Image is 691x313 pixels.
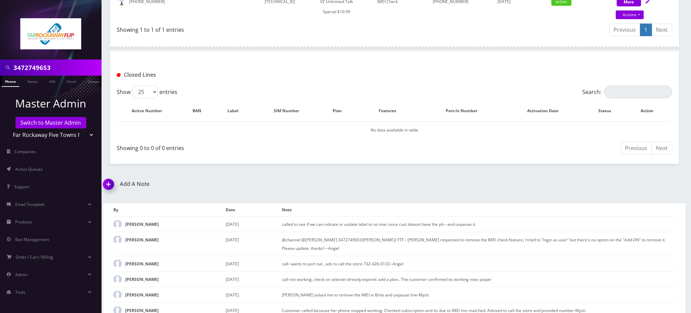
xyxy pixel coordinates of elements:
[282,256,676,271] td: call- wants to port out , adv to call the store 732-426-0133--Angel
[125,237,159,243] strong: [PERSON_NAME]
[256,101,324,121] th: SIM Number: activate to sort column ascending
[226,232,282,256] td: [DATE]
[587,101,629,121] th: Status: activate to sort column ascending
[2,76,19,87] a: Phone
[117,101,183,121] th: Active Number: activate to sort column descending
[46,76,59,86] a: SIM
[425,101,506,121] th: Port-In Number: activate to sort column ascending
[15,219,32,225] span: Products
[117,141,389,152] div: Showing 0 to 0 of 0 entries
[63,76,80,86] a: Email
[14,61,100,74] input: Search in Company
[218,101,255,121] th: Label: activate to sort column ascending
[609,24,641,36] a: Previous
[616,10,644,19] a: Actions
[16,117,86,128] a: Switch to Master Admin
[20,18,81,49] img: Far Rockaway Five Towns Flip
[24,76,41,86] a: Name
[117,121,672,139] td: No data available in table
[506,101,586,121] th: Activation Date: activate to sort column ascending
[15,201,45,207] span: Email Template
[15,289,25,295] span: Tools
[117,72,295,78] h1: Closed Lines
[103,181,389,187] a: Add A Note
[117,23,389,34] div: Showing 1 to 1 of 1 entries
[113,203,226,216] th: By
[282,203,676,216] th: Note
[14,184,29,190] span: Support
[117,86,177,98] label: Show entries
[652,142,672,154] a: Next
[125,261,159,267] strong: [PERSON_NAME]
[621,142,652,154] a: Previous
[125,292,159,298] strong: [PERSON_NAME]
[282,271,676,287] td: call-not working, check on selectel already expired. add a plan.. The customer confirmed its work...
[604,86,672,98] input: Search:
[184,101,217,121] th: BAN: activate to sort column ascending
[226,287,282,303] td: [DATE]
[583,86,672,98] label: Search:
[15,237,49,242] span: Ban Management
[324,101,357,121] th: Plan: activate to sort column ascending
[358,101,424,121] th: Features: activate to sort column ascending
[84,76,107,86] a: Company
[226,203,282,216] th: Date
[132,86,158,98] select: Showentries
[226,256,282,271] td: [DATE]
[226,271,282,287] td: [DATE]
[640,24,652,36] a: 1
[125,276,159,282] strong: [PERSON_NAME]
[226,216,282,232] td: [DATE]
[282,287,676,303] td: [PERSON_NAME] asked me to remove the IMEI in Brite and unpause line-Mysti
[282,232,676,256] td: @channel @[PERSON_NAME] 3472749653/[PERSON_NAME]/ FTF-- [PERSON_NAME] requested to remove the IME...
[630,101,672,121] th: Action : activate to sort column ascending
[652,24,672,36] a: Next
[15,166,43,172] span: Action Queues
[117,73,120,77] img: Closed Lines
[15,149,36,154] span: Companies
[15,272,27,278] span: Admin
[125,221,159,227] strong: [PERSON_NAME]
[282,216,676,232] td: called to see if we can indcate or uodate label to no imei since cust doesnt have the ph-- and un...
[16,254,53,260] span: Order / Cart / Billing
